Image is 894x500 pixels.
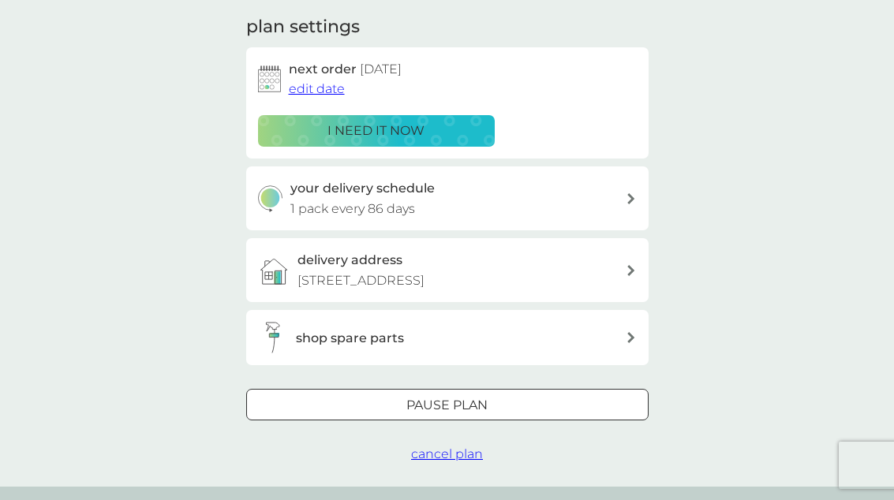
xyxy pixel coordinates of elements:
span: [DATE] [360,62,402,76]
h3: delivery address [297,250,402,271]
p: i need it now [327,121,425,141]
p: [STREET_ADDRESS] [297,271,425,291]
h3: your delivery schedule [290,178,435,199]
button: Pause plan [246,389,649,420]
span: edit date [289,81,345,96]
button: edit date [289,79,345,99]
h2: next order [289,59,402,80]
button: shop spare parts [246,310,649,365]
button: your delivery schedule1 pack every 86 days [246,166,649,230]
span: cancel plan [411,446,483,461]
h2: plan settings [246,15,360,39]
a: delivery address[STREET_ADDRESS] [246,238,649,302]
button: cancel plan [411,444,483,465]
p: Pause plan [406,395,488,416]
h3: shop spare parts [296,328,404,349]
button: i need it now [258,115,495,147]
p: 1 pack every 86 days [290,199,415,219]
